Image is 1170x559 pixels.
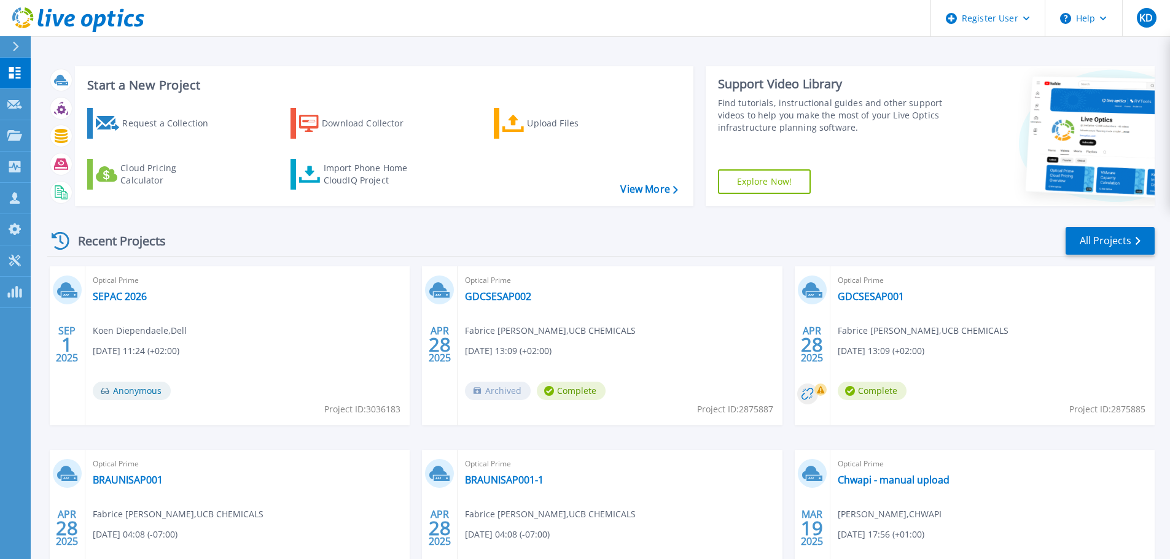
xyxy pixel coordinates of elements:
[120,162,219,187] div: Cloud Pricing Calculator
[527,111,625,136] div: Upload Files
[87,159,224,190] a: Cloud Pricing Calculator
[494,108,631,139] a: Upload Files
[428,506,451,550] div: APR 2025
[93,528,177,541] span: [DATE] 04:08 (-07:00)
[324,162,419,187] div: Import Phone Home CloudIQ Project
[537,382,606,400] span: Complete
[429,339,451,350] span: 28
[93,274,402,287] span: Optical Prime
[465,382,531,400] span: Archived
[55,506,79,550] div: APR 2025
[61,339,72,350] span: 1
[428,322,451,367] div: APR 2025
[838,528,924,541] span: [DATE] 17:56 (+01:00)
[55,322,79,367] div: SEP 2025
[801,523,823,533] span: 19
[718,97,947,134] div: Find tutorials, instructional guides and other support videos to help you make the most of your L...
[801,339,823,350] span: 28
[465,507,636,521] span: Fabrice [PERSON_NAME] , UCB CHEMICALS
[465,528,550,541] span: [DATE] 04:08 (-07:00)
[465,324,636,337] span: Fabrice [PERSON_NAME] , UCB CHEMICALS
[800,322,824,367] div: APR 2025
[800,506,824,550] div: MAR 2025
[838,474,950,486] a: Chwapi - manual upload
[1139,13,1153,23] span: KD
[47,226,182,256] div: Recent Projects
[93,507,263,521] span: Fabrice [PERSON_NAME] , UCB CHEMICALS
[465,474,544,486] a: BRAUNISAP001-1
[122,111,220,136] div: Request a Collection
[838,382,907,400] span: Complete
[838,344,924,358] span: [DATE] 13:09 (+02:00)
[322,111,420,136] div: Download Collector
[324,403,400,416] span: Project ID: 3036183
[93,382,171,400] span: Anonymous
[465,274,774,287] span: Optical Prime
[838,324,1008,337] span: Fabrice [PERSON_NAME] , UCB CHEMICALS
[620,183,677,195] a: View More
[718,76,947,92] div: Support Video Library
[838,507,942,521] span: [PERSON_NAME] , CHWAPI
[87,108,224,139] a: Request a Collection
[697,403,773,416] span: Project ID: 2875887
[838,290,904,303] a: GDCSESAP001
[87,79,677,92] h3: Start a New Project
[838,274,1147,287] span: Optical Prime
[93,324,187,337] span: Koen Diependaele , Dell
[291,108,427,139] a: Download Collector
[93,344,179,358] span: [DATE] 11:24 (+02:00)
[93,457,402,471] span: Optical Prime
[465,290,531,303] a: GDCSESAP002
[718,169,811,194] a: Explore Now!
[93,290,147,303] a: SEPAC 2026
[838,457,1147,471] span: Optical Prime
[429,523,451,533] span: 28
[56,523,78,533] span: 28
[465,344,552,358] span: [DATE] 13:09 (+02:00)
[93,474,163,486] a: BRAUNISAP001
[465,457,774,471] span: Optical Prime
[1066,227,1155,255] a: All Projects
[1069,403,1145,416] span: Project ID: 2875885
